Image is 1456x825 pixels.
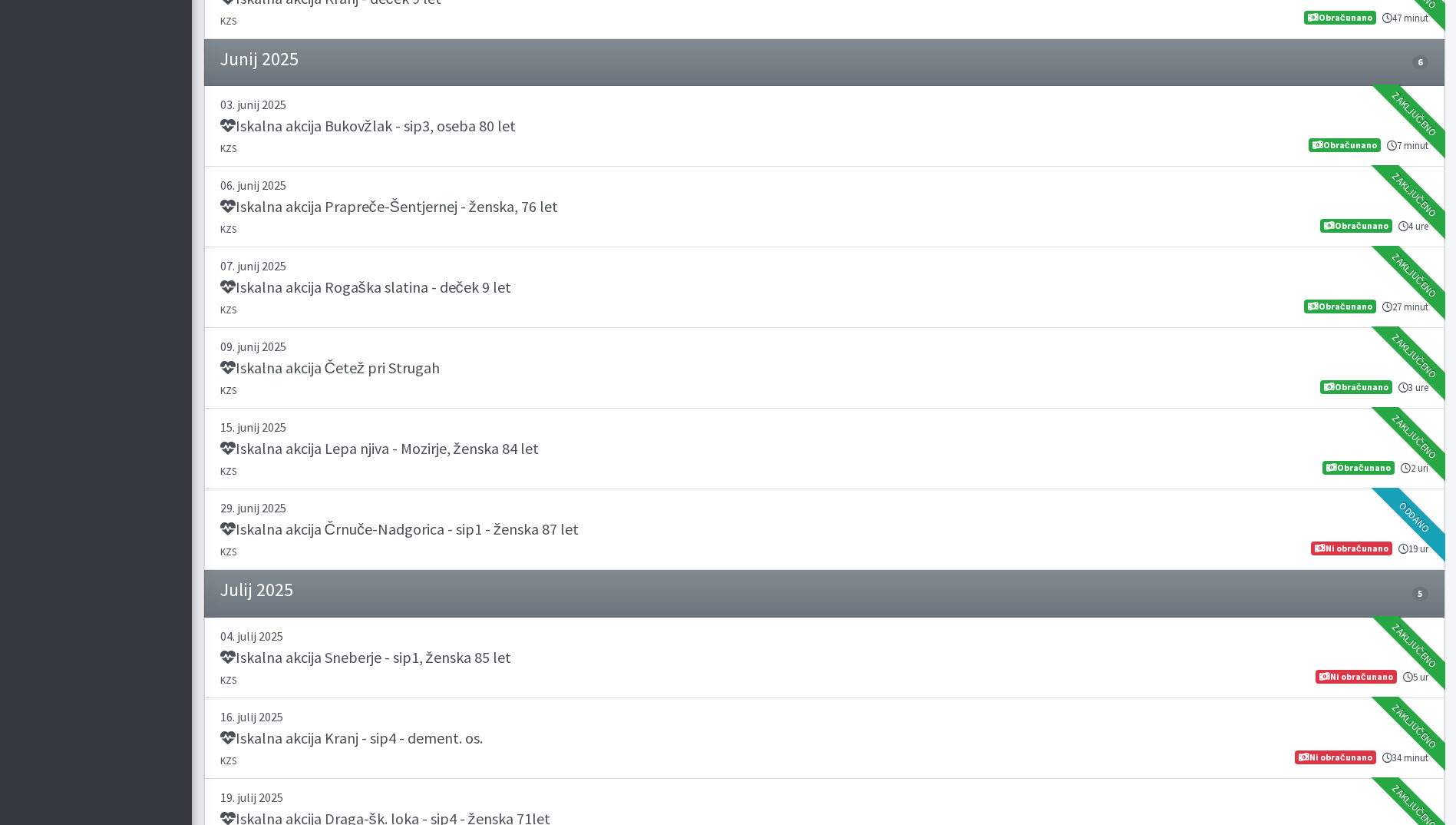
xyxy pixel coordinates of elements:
h4: Junij 2025 [220,48,299,71]
span: Obračunano [1304,11,1375,25]
a: 15. junij 2025 Iskalna akcija Lepa njiva - Mozirje, ženska 84 let KZS 2 uri Obračunano Zaključeno [204,409,1444,489]
p: 09. junij 2025 [220,337,1428,356]
a: 06. junij 2025 Iskalna akcija Prapreče-Šentjernej - ženska, 76 let KZS 4 ure Obračunano Zaključeno [204,167,1444,247]
a: 07. junij 2025 Iskalna akcija Rogaška slatina - deček 9 let KZS 27 minut Obračunano Zaključeno [204,247,1444,328]
p: 07. junij 2025 [220,257,1428,275]
p: 16. julij 2025 [220,707,1428,726]
span: Obračunano [1322,461,1394,475]
span: 6 [1412,55,1428,69]
p: 15. junij 2025 [220,418,1428,436]
h5: Iskalna akcija Kranj - sip4 - dement. os. [220,729,483,747]
h5: Iskalna akcija Prapreče-Šentjernej - ženska, 76 let [220,197,558,216]
span: Obračunano [1304,300,1375,313]
p: 03. junij 2025 [220,95,1428,114]
p: 04. julij 2025 [220,627,1428,645]
span: Ni obračunano [1311,542,1392,555]
small: KZS [220,754,236,767]
span: 5 [1412,587,1428,601]
h5: Iskalna akcija Sneberje - sip1, ženska 85 let [220,648,511,667]
small: KZS [220,15,236,27]
small: KZS [220,674,236,686]
span: Obračunano [1309,138,1380,152]
a: 29. junij 2025 Iskalna akcija Črnuče-Nadgorica - sip1 - ženska 87 let KZS 19 ur Ni obračunano Oddano [204,489,1444,570]
a: 04. julij 2025 Iskalna akcija Sneberje - sip1, ženska 85 let KZS 5 ur Ni obračunano Zaključeno [204,618,1444,698]
h5: Iskalna akcija Rogaška slatina - deček 9 let [220,278,511,297]
span: Ni obračunano [1316,670,1396,684]
h5: Iskalna akcija Črnuče-Nadgorica - sip1 - ženska 87 let [220,520,579,538]
small: KZS [220,142,236,154]
a: 03. junij 2025 Iskalna akcija Bukovžlak - sip3, oseba 80 let KZS 7 minut Obračunano Zaključeno [204,86,1444,167]
small: KZS [220,545,236,558]
small: KZS [220,465,236,477]
span: Ni obračunano [1295,750,1375,764]
span: Obračunano [1320,219,1392,233]
small: KZS [220,303,236,316]
small: KZS [220,384,236,396]
h5: Iskalna akcija Lepa njiva - Mozirje, ženska 84 let [220,439,539,458]
a: 16. julij 2025 Iskalna akcija Kranj - sip4 - dement. os. KZS 34 minut Ni obračunano Zaključeno [204,698,1444,779]
a: 09. junij 2025 Iskalna akcija Četež pri Strugah KZS 3 ure Obračunano Zaključeno [204,328,1444,409]
h5: Iskalna akcija Četež pri Strugah [220,359,440,377]
p: 06. junij 2025 [220,176,1428,194]
p: 29. junij 2025 [220,499,1428,517]
p: 19. julij 2025 [220,788,1428,807]
span: Obračunano [1320,380,1392,394]
small: KZS [220,223,236,235]
h5: Iskalna akcija Bukovžlak - sip3, oseba 80 let [220,117,516,135]
h4: Julij 2025 [220,579,293,601]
